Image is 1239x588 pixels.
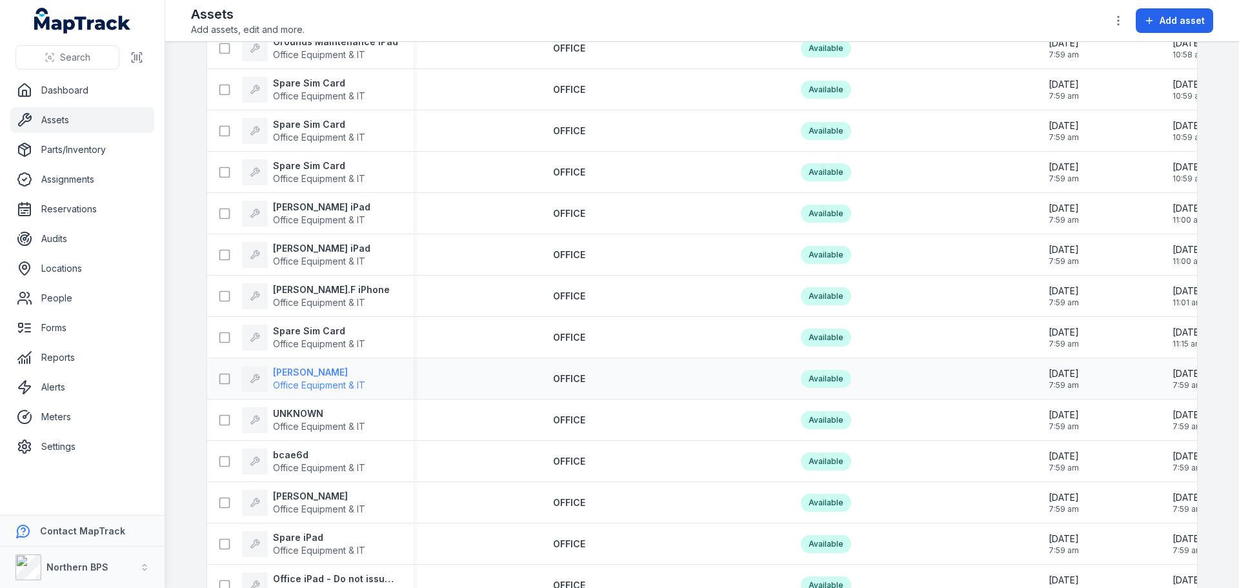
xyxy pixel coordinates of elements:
[1173,285,1203,308] time: 15/10/2025, 11:01:54 am
[273,242,370,255] strong: [PERSON_NAME] iPad
[242,159,365,185] a: Spare Sim CardOffice Equipment & IT
[1049,545,1079,556] span: 7:59 am
[1049,256,1079,267] span: 7:59 am
[1049,37,1079,60] time: 15/10/2025, 7:59:05 am
[273,366,365,379] strong: [PERSON_NAME]
[1160,14,1205,27] span: Add asset
[1173,78,1206,91] span: [DATE]
[1049,574,1079,587] span: [DATE]
[553,208,585,219] span: OFFICE
[273,159,365,172] strong: Spare Sim Card
[1049,161,1079,184] time: 15/10/2025, 7:59:05 am
[1049,174,1079,184] span: 7:59 am
[553,166,585,179] a: OFFICE
[10,404,154,430] a: Meters
[553,125,585,137] a: OFFICE
[273,449,365,461] strong: bcae6d
[1173,504,1203,514] span: 7:59 am
[1049,119,1079,132] span: [DATE]
[1049,491,1079,514] time: 15/10/2025, 7:59:05 am
[191,23,305,36] span: Add assets, edit and more.
[1173,243,1205,267] time: 15/10/2025, 11:00:51 am
[273,173,365,184] span: Office Equipment & IT
[1049,339,1079,349] span: 7:59 am
[553,414,585,427] a: OFFICE
[1173,326,1203,349] time: 15/10/2025, 11:15:35 am
[1173,421,1203,432] span: 7:59 am
[15,45,119,70] button: Search
[1173,202,1205,225] time: 15/10/2025, 11:00:28 am
[553,83,585,96] a: OFFICE
[1173,326,1203,339] span: [DATE]
[273,283,390,296] strong: [PERSON_NAME].F iPhone
[46,562,108,573] strong: Northern BPS
[801,370,851,388] div: Available
[10,167,154,192] a: Assignments
[1136,8,1213,33] button: Add asset
[1173,78,1206,101] time: 15/10/2025, 10:59:19 am
[801,494,851,512] div: Available
[273,77,365,90] strong: Spare Sim Card
[1173,285,1203,298] span: [DATE]
[1049,491,1079,504] span: [DATE]
[1173,91,1206,101] span: 10:59 am
[1173,161,1206,184] time: 15/10/2025, 10:59:52 am
[1049,326,1079,339] span: [DATE]
[1049,285,1079,298] span: [DATE]
[1049,504,1079,514] span: 7:59 am
[1049,285,1079,308] time: 15/10/2025, 7:59:05 am
[1049,50,1079,60] span: 7:59 am
[1049,78,1079,101] time: 15/10/2025, 7:59:05 am
[273,573,398,585] strong: Office iPad - Do not issue to staff
[273,118,365,131] strong: Spare Sim Card
[1049,202,1079,215] span: [DATE]
[273,90,365,101] span: Office Equipment & IT
[242,242,370,268] a: [PERSON_NAME] iPadOffice Equipment & IT
[553,290,585,301] span: OFFICE
[1173,119,1206,143] time: 15/10/2025, 10:59:35 am
[242,201,370,227] a: [PERSON_NAME] iPadOffice Equipment & IT
[1173,119,1206,132] span: [DATE]
[242,77,365,103] a: Spare Sim CardOffice Equipment & IT
[273,338,365,349] span: Office Equipment & IT
[801,287,851,305] div: Available
[1049,409,1079,421] span: [DATE]
[273,503,365,514] span: Office Equipment & IT
[242,325,365,350] a: Spare Sim CardOffice Equipment & IT
[191,5,305,23] h2: Assets
[1049,243,1079,256] span: [DATE]
[1173,450,1203,463] span: [DATE]
[1049,450,1079,463] span: [DATE]
[1049,91,1079,101] span: 7:59 am
[553,373,585,384] span: OFFICE
[1173,450,1203,473] time: 15/10/2025, 7:59:05 am
[1049,298,1079,308] span: 7:59 am
[553,414,585,425] span: OFFICE
[801,246,851,264] div: Available
[1173,174,1206,184] span: 10:59 am
[242,35,398,61] a: Grounds Maintenance iPadOffice Equipment & IT
[1049,326,1079,349] time: 15/10/2025, 7:59:05 am
[1173,37,1206,50] span: [DATE]
[801,452,851,471] div: Available
[801,81,851,99] div: Available
[273,380,365,390] span: Office Equipment & IT
[1049,532,1079,556] time: 15/10/2025, 7:59:05 am
[1173,409,1203,432] time: 15/10/2025, 7:59:05 am
[1049,450,1079,473] time: 15/10/2025, 7:59:05 am
[801,39,851,57] div: Available
[60,51,90,64] span: Search
[242,407,365,433] a: UNKNOWNOffice Equipment & IT
[1049,37,1079,50] span: [DATE]
[1173,161,1206,174] span: [DATE]
[1173,463,1203,473] span: 7:59 am
[273,462,365,473] span: Office Equipment & IT
[10,77,154,103] a: Dashboard
[801,205,851,223] div: Available
[1173,132,1206,143] span: 10:59 am
[273,35,398,48] strong: Grounds Maintenance iPad
[1173,367,1203,390] time: 15/10/2025, 7:59:05 am
[273,421,365,432] span: Office Equipment & IT
[1173,545,1203,556] span: 7:59 am
[553,372,585,385] a: OFFICE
